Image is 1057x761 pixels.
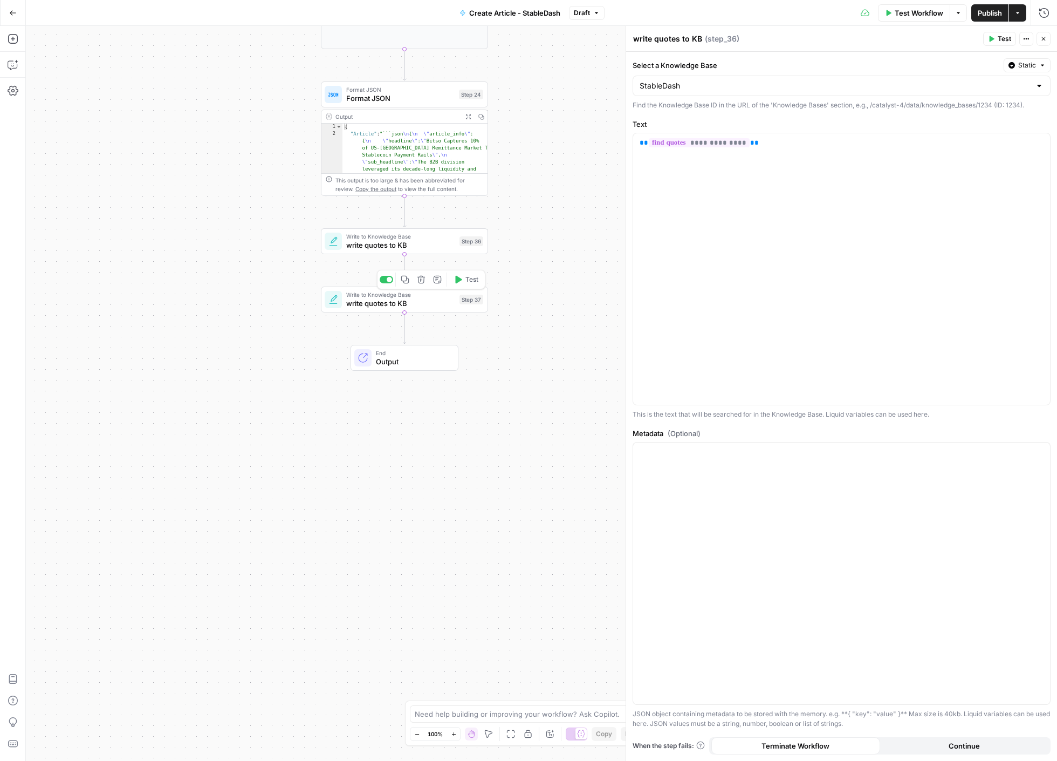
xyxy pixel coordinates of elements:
div: Write to Knowledge Basewrite quotes to KBStep 37Test [321,287,488,312]
span: End [376,349,449,357]
g: Edge from step_22 to step_24 [403,49,406,80]
span: Copy the output [355,186,396,192]
span: Test Workflow [895,8,943,18]
span: Continue [949,740,980,751]
div: Step 37 [459,295,483,304]
button: Publish [971,4,1008,22]
span: write quotes to KB [346,240,455,250]
button: Test [449,273,483,287]
span: Format JSON [346,93,455,104]
span: Draft [574,8,590,18]
span: Toggle code folding, rows 1 through 3 [336,124,342,131]
button: Continue [880,737,1049,755]
span: Create Article - StableDash [469,8,560,18]
span: (Optional) [668,428,701,439]
span: 100% [428,730,443,738]
g: Edge from step_37 to end [403,312,406,344]
div: Write to Knowledge Basewrite quotes to KBStep 36 [321,228,488,254]
span: Test [465,275,478,284]
a: When the step fails: [633,741,705,751]
span: Write to Knowledge Base [346,232,455,241]
button: Draft [569,6,605,20]
div: Output [335,112,458,121]
button: Static [1004,58,1051,72]
button: Copy [592,727,616,741]
div: 1 [321,124,342,131]
div: Format JSONFormat JSONStep 24Output{ "Article":"```json\n{\n\"article_info\": {\n\"headline\":\"B... [321,81,488,196]
div: Find the Knowledge Base ID in the URL of the 'Knowledge Bases' section, e.g., /catalyst-4/data/kn... [633,100,1051,110]
div: EndOutput [321,345,488,371]
span: Write to Knowledge Base [346,290,455,299]
span: Publish [978,8,1002,18]
span: Copy [596,729,612,739]
span: ( step_36 ) [705,33,739,44]
span: write quotes to KB [346,298,455,309]
g: Edge from step_24 to step_36 [403,196,406,227]
div: Step 36 [459,236,483,246]
button: Create Article - StableDash [453,4,567,22]
div: Step 24 [459,90,483,99]
div: This is the text that will be searched for in the Knowledge Base. Liquid variables can be used here. [633,410,1051,419]
span: Terminate Workflow [761,740,829,751]
span: Output [376,356,449,367]
span: Static [1018,60,1036,70]
textarea: write quotes to KB [633,33,702,44]
button: Test [983,32,1016,46]
label: Text [633,119,1051,130]
div: This output is too large & has been abbreviated for review. to view the full content. [335,176,483,193]
span: Test [998,34,1011,44]
span: Format JSON [346,85,455,94]
button: Test Workflow [878,4,950,22]
div: JSON object containing metadata to be stored with the memory. e.g. **{ "key": "value" }** Max siz... [633,709,1051,729]
label: Metadata [633,428,1051,439]
label: Select a Knowledge Base [633,60,999,71]
input: StableDash [640,80,1031,91]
